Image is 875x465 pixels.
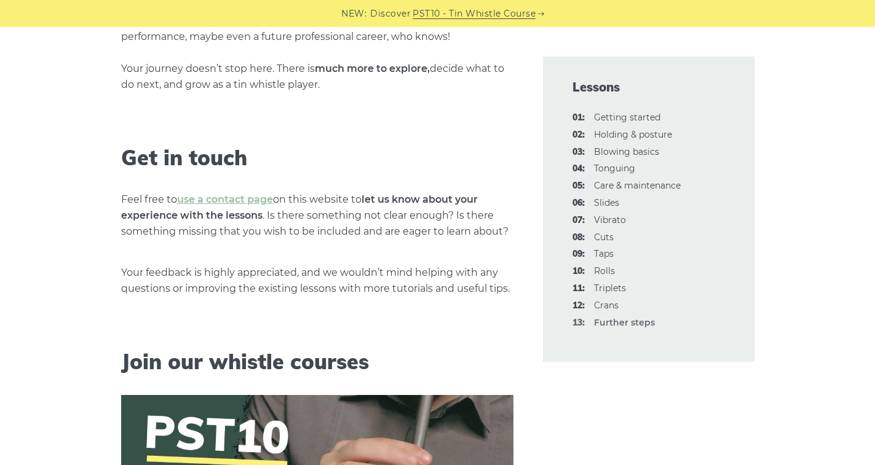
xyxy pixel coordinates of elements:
span: 10: [572,264,585,279]
span: 06: [572,196,585,211]
a: 08:Cuts [594,232,614,243]
span: Lessons [572,79,725,96]
a: 09:Taps [594,248,614,259]
span: 08: [572,230,585,245]
span: 09: [572,247,585,262]
a: 04:Tonguing [594,163,635,174]
span: 03: [572,145,585,160]
a: 06:Slides [594,197,619,208]
p: Your feedback is highly appreciated, and we wouldn’t mind helping with any questions or improving... [121,265,513,297]
span: 12: [572,299,585,313]
span: 11: [572,281,585,296]
strong: much more to explore, [315,63,430,74]
a: 02:Holding & posture [594,129,672,140]
strong: let us know about your experience with the lessons [121,193,478,221]
a: 10:Rolls [594,265,615,276]
a: 05:Care & maintenance [594,180,681,191]
span: NEW: [341,7,366,21]
span: 02: [572,128,585,143]
span: 04: [572,162,585,176]
h2: Get in touch [121,146,513,171]
span: 07: [572,213,585,228]
a: 01:Getting started [594,112,660,123]
span: 05: [572,179,585,193]
a: PST10 - Tin Whistle Course [413,7,536,21]
a: 12:Crans [594,300,619,311]
span: 13: [572,316,585,330]
span: 01: [572,111,585,125]
a: 11:Triplets [594,283,626,294]
span: Discover [370,7,411,21]
h2: Join our whistle courses [121,350,513,375]
a: 07:Vibrato [594,214,626,225]
a: 03:Blowing basics [594,146,659,157]
a: use a contact page [177,193,273,205]
p: Feel free to on this website to . Is there something not clear enough? Is there something missing... [121,192,513,240]
strong: Further steps [594,317,655,328]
